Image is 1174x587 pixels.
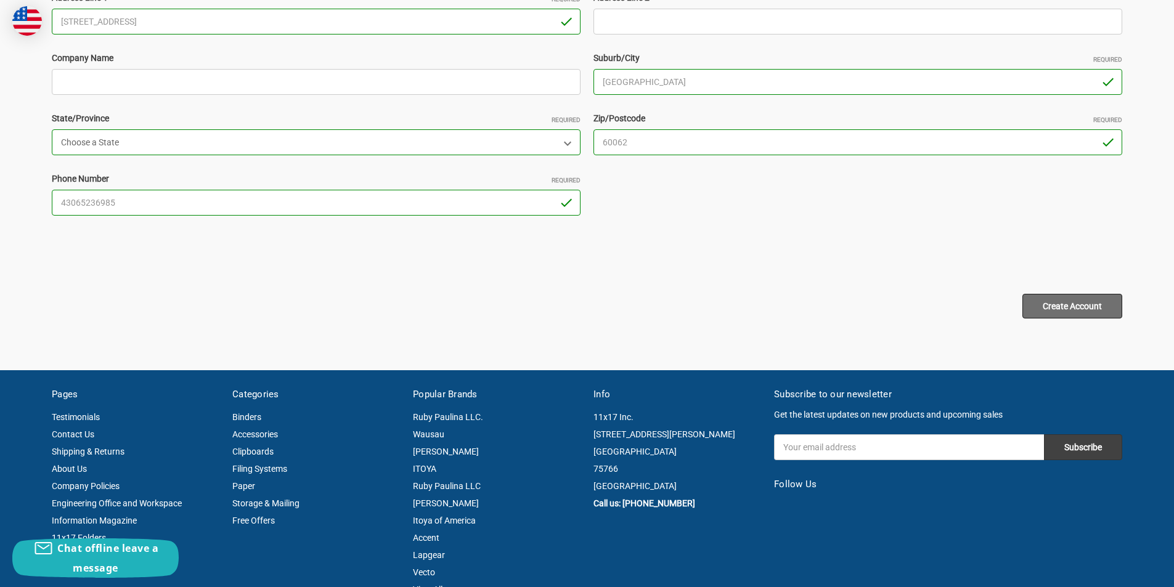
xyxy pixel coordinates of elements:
[52,172,581,185] label: Phone Number
[1044,434,1122,460] input: Subscribe
[232,498,300,508] a: Storage & Mailing
[413,429,444,439] a: Wausau
[593,52,1122,65] label: Suburb/City
[413,464,436,474] a: ITOYA
[52,533,106,543] a: 11x17 Folders
[52,498,182,525] a: Engineering Office and Workspace Information Magazine
[1093,55,1122,64] small: Required
[593,408,761,495] address: 11x17 Inc. [STREET_ADDRESS][PERSON_NAME] [GEOGRAPHIC_DATA] 75766 [GEOGRAPHIC_DATA]
[52,52,581,65] label: Company Name
[593,498,695,508] a: Call us: [PHONE_NUMBER]
[413,533,439,543] a: Accent
[232,464,287,474] a: Filing Systems
[57,541,158,575] span: Chat offline leave a message
[232,412,261,422] a: Binders
[1093,115,1122,124] small: Required
[52,481,120,491] a: Company Policies
[1022,294,1122,318] input: Create Account
[774,387,1122,402] h5: Subscribe to our newsletter
[774,434,1044,460] input: Your email address
[52,387,219,402] h5: Pages
[232,387,400,402] h5: Categories
[413,481,481,491] a: Ruby Paulina LLC
[52,464,87,474] a: About Us
[413,498,479,508] a: [PERSON_NAME]
[1072,554,1174,587] iframe: Google Customer Reviews
[413,387,581,402] h5: Popular Brands
[232,429,278,439] a: Accessories
[552,176,581,185] small: Required
[52,233,239,281] iframe: reCAPTCHA
[552,115,581,124] small: Required
[413,516,476,525] a: Itoya of America
[232,447,274,456] a: Clipboards
[232,481,255,491] a: Paper
[413,567,435,577] a: Vecto
[12,538,179,578] button: Chat offline leave a message
[52,447,124,456] a: Shipping & Returns
[52,412,100,422] a: Testimonials
[593,387,761,402] h5: Info
[12,6,42,36] img: duty and tax information for United States
[413,550,445,560] a: Lapgear
[774,477,1122,492] h5: Follow Us
[774,408,1122,421] p: Get the latest updates on new products and upcoming sales
[52,112,581,125] label: State/Province
[413,447,479,456] a: [PERSON_NAME]
[232,516,275,525] a: Free Offers
[413,412,483,422] a: Ruby Paulina LLC.
[593,112,1122,125] label: Zip/Postcode
[52,429,94,439] a: Contact Us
